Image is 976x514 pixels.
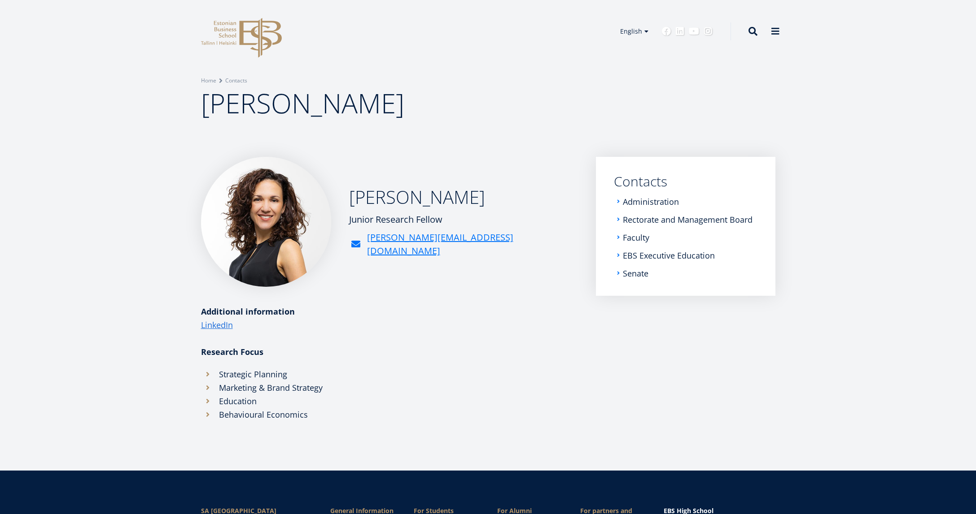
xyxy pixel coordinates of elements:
[349,213,578,226] div: Junior Research Fellow
[201,394,578,408] li: Education
[201,346,263,357] strong: Research Focus
[623,269,648,278] a: Senate
[201,408,578,435] li: Behavioural Economics
[675,27,684,36] a: Linkedin
[614,175,757,188] a: Contacts
[201,305,578,318] div: Additional information
[689,27,699,36] a: Youtube
[623,233,649,242] a: Faculty
[225,76,247,85] a: Contacts
[201,381,578,394] li: Marketing & Brand Strategy
[201,318,233,332] a: LinkedIn
[201,85,404,121] span: [PERSON_NAME]
[201,157,331,287] img: Nilay Rammul
[201,367,578,381] li: Strategic Planning
[662,27,671,36] a: Facebook
[367,231,578,258] a: [PERSON_NAME][EMAIL_ADDRESS][DOMAIN_NAME]
[623,197,679,206] a: Administration
[349,186,578,208] h2: [PERSON_NAME]
[623,215,753,224] a: Rectorate and Management Board
[201,76,216,85] a: Home
[704,27,713,36] a: Instagram
[623,251,715,260] a: EBS Executive Education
